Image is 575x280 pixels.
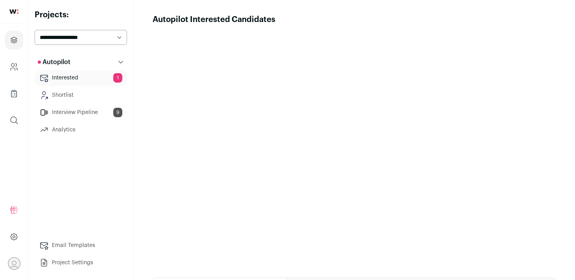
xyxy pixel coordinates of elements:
span: 1 [113,73,122,83]
span: 9 [113,108,122,117]
a: Analytics [35,122,127,138]
iframe: Autopilot Interested [153,25,556,268]
a: Project Settings [35,255,127,271]
a: Interview Pipeline9 [35,105,127,120]
h2: Projects: [35,9,127,20]
a: Email Templates [35,238,127,253]
a: Interested1 [35,70,127,86]
p: Autopilot [38,57,70,67]
img: wellfound-shorthand-0d5821cbd27db2630d0214b213865d53afaa358527fdda9d0ea32b1df1b89c2c.svg [9,9,18,14]
a: Company and ATS Settings [5,57,23,76]
a: Company Lists [5,84,23,103]
a: Shortlist [35,87,127,103]
button: Autopilot [35,54,127,70]
button: Open dropdown [8,257,20,270]
a: Projects [5,31,23,50]
h1: Autopilot Interested Candidates [153,14,275,25]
